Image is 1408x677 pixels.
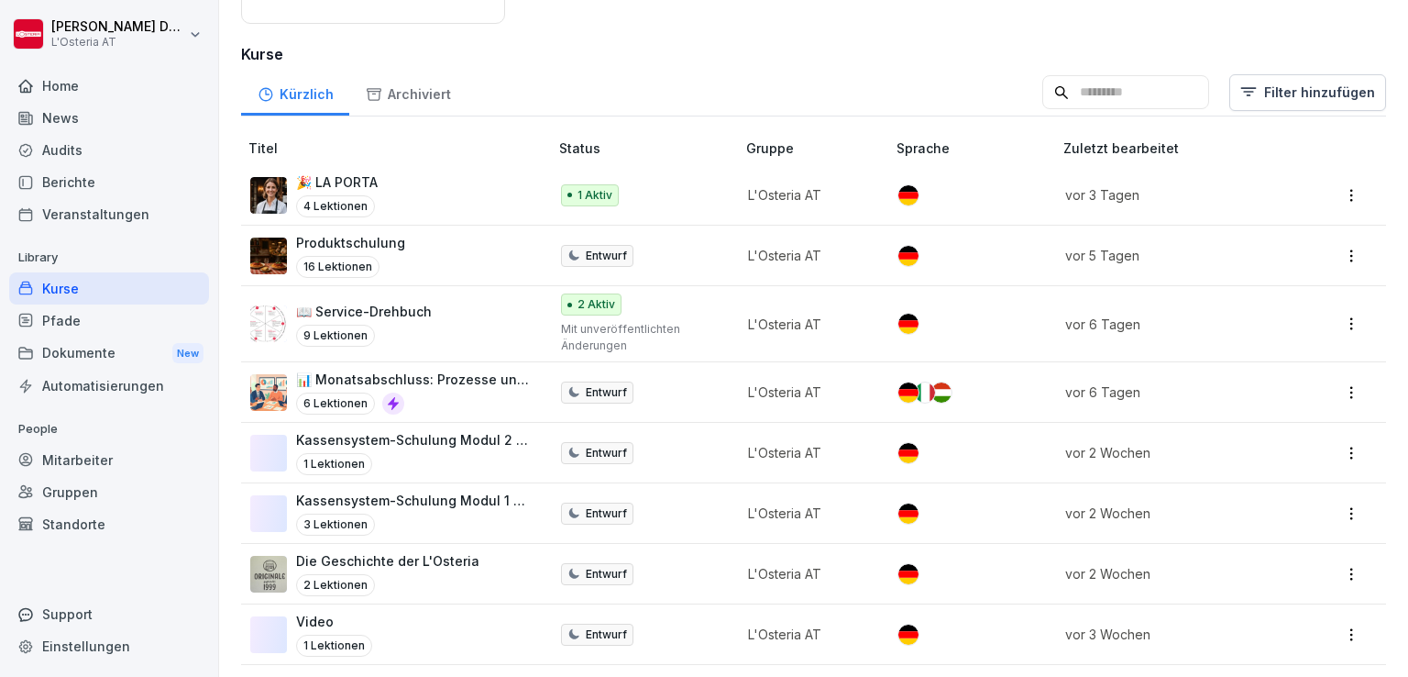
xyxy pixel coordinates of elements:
[898,314,918,334] img: de.svg
[296,612,372,631] p: Video
[1065,443,1281,462] p: vor 2 Wochen
[586,384,627,401] p: Entwurf
[1065,315,1281,334] p: vor 6 Tagen
[748,185,867,205] p: L'Osteria AT
[1063,139,1303,158] p: Zuletzt bearbeitet
[1065,564,1281,583] p: vor 2 Wochen
[1065,625,1281,644] p: vor 3 Wochen
[748,315,867,334] p: L'Osteria AT
[1229,74,1386,111] button: Filter hinzufügen
[896,139,1055,158] p: Sprache
[748,564,867,583] p: L'Osteria AT
[296,302,432,321] p: 📖 Service-Drehbuch
[577,187,612,204] p: 1 Aktiv
[746,139,889,158] p: Gruppe
[915,383,935,403] img: it.svg
[586,248,627,264] p: Entwurf
[1065,185,1281,205] p: vor 3 Tagen
[9,243,209,272] p: Library
[748,504,867,523] p: L'Osteria AT
[296,393,375,415] p: 6 Lektionen
[898,504,918,524] img: de.svg
[748,443,867,462] p: L'Osteria AT
[250,305,287,342] img: s7kfju4z3dimd9qxoiv1fg80.png
[931,383,951,403] img: hu.svg
[559,139,739,158] p: Status
[1065,383,1281,402] p: vor 6 Tagen
[9,476,209,508] a: Gruppen
[250,238,287,274] img: evvqdvc6cco3qg0pkrazofoz.png
[296,551,479,571] p: Die Geschichte der L'Osteria
[172,343,203,364] div: New
[250,374,287,411] img: qvh5ca5aqkcq9kl1heg1wkou.png
[898,443,918,463] img: de.svg
[898,625,918,645] img: de.svg
[9,305,209,337] a: Pfade
[349,69,467,116] a: Archiviert
[296,370,530,389] p: 📊 Monatsabschluss: Prozesse und Analysen
[296,574,375,596] p: 2 Lektionen
[296,325,375,347] p: 9 Lektionen
[296,256,379,278] p: 16 Lektionen
[51,19,185,35] p: [PERSON_NAME] Damiani
[296,233,405,252] p: Produktschulung
[296,430,530,449] p: Kassensystem-Schulung Modul 2 Management
[9,415,209,444] p: People
[898,246,918,266] img: de.svg
[577,296,615,313] p: 2 Aktiv
[9,272,209,305] a: Kurse
[9,630,209,662] a: Einstellungen
[9,370,209,402] a: Automatisierungen
[9,102,209,134] a: News
[748,246,867,265] p: L'Osteria AT
[1065,504,1281,523] p: vor 2 Wochen
[586,566,627,583] p: Entwurf
[296,195,375,217] p: 4 Lektionen
[248,139,552,158] p: Titel
[1065,246,1281,265] p: vor 5 Tagen
[241,43,1386,65] h3: Kurse
[241,69,349,116] a: Kürzlich
[51,36,185,49] p: L'Osteria AT
[586,505,627,522] p: Entwurf
[586,627,627,643] p: Entwurf
[296,453,372,475] p: 1 Lektionen
[9,598,209,630] div: Support
[296,635,372,657] p: 1 Lektionen
[9,166,209,198] a: Berichte
[748,625,867,644] p: L'Osteria AT
[898,383,918,403] img: de.svg
[250,556,287,593] img: yujp0c7ahwfpxqtsxyqiid1h.png
[296,514,375,536] p: 3 Lektionen
[296,491,530,510] p: Kassensystem-Schulung Modul 1 Servicekräfte
[9,508,209,540] a: Standorte
[898,564,918,584] img: de.svg
[561,321,717,354] p: Mit unveröffentlichten Änderungen
[586,445,627,461] p: Entwurf
[9,198,209,230] a: Veranstaltungen
[898,185,918,205] img: de.svg
[9,337,209,371] div: Dokumente
[9,70,209,102] a: Home
[250,177,287,214] img: gildg6d9tgvhimvy0yxdwxtc.png
[296,172,378,192] p: 🎉 LA PORTA
[9,134,209,166] a: Audits
[9,337,209,371] a: DokumenteNew
[9,444,209,476] a: Mitarbeiter
[748,383,867,402] p: L'Osteria AT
